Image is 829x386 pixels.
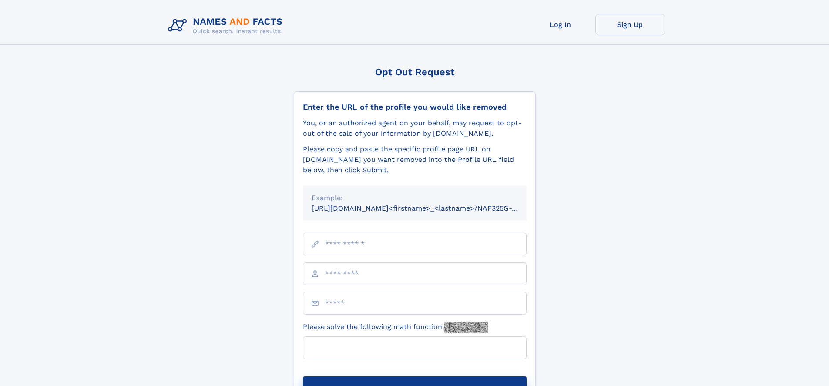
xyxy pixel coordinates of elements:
[312,204,543,212] small: [URL][DOMAIN_NAME]<firstname>_<lastname>/NAF325G-xxxxxxxx
[303,102,527,112] div: Enter the URL of the profile you would like removed
[303,118,527,139] div: You, or an authorized agent on your behalf, may request to opt-out of the sale of your informatio...
[526,14,595,35] a: Log In
[595,14,665,35] a: Sign Up
[164,14,290,37] img: Logo Names and Facts
[303,322,488,333] label: Please solve the following math function:
[312,193,518,203] div: Example:
[303,144,527,175] div: Please copy and paste the specific profile page URL on [DOMAIN_NAME] you want removed into the Pr...
[294,67,536,77] div: Opt Out Request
